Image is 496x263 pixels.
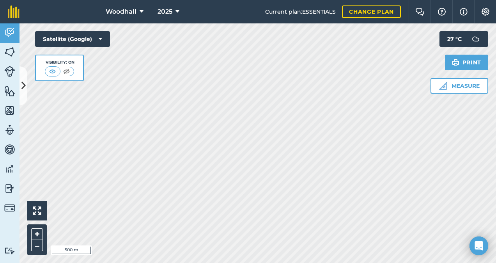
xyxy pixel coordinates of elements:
span: 2025 [158,7,172,16]
span: Woodhall [106,7,136,16]
button: Print [445,55,489,70]
img: svg+xml;base64,PD94bWwgdmVyc2lvbj0iMS4wIiBlbmNvZGluZz0idXRmLTgiPz4KPCEtLSBHZW5lcmF0b3I6IEFkb2JlIE... [4,124,15,136]
button: Satellite (Google) [35,31,110,47]
img: fieldmargin Logo [8,5,19,18]
img: Four arrows, one pointing top left, one top right, one bottom right and the last bottom left [33,206,41,215]
img: A question mark icon [437,8,446,16]
button: + [31,228,43,240]
img: svg+xml;base64,PD94bWwgdmVyc2lvbj0iMS4wIiBlbmNvZGluZz0idXRmLTgiPz4KPCEtLSBHZW5lcmF0b3I6IEFkb2JlIE... [4,247,15,254]
img: svg+xml;base64,PHN2ZyB4bWxucz0iaHR0cDovL3d3dy53My5vcmcvMjAwMC9zdmciIHdpZHRoPSI1NiIgaGVpZ2h0PSI2MC... [4,105,15,116]
img: svg+xml;base64,PD94bWwgdmVyc2lvbj0iMS4wIiBlbmNvZGluZz0idXRmLTgiPz4KPCEtLSBHZW5lcmF0b3I6IEFkb2JlIE... [4,203,15,213]
img: A cog icon [481,8,490,16]
img: svg+xml;base64,PD94bWwgdmVyc2lvbj0iMS4wIiBlbmNvZGluZz0idXRmLTgiPz4KPCEtLSBHZW5lcmF0b3I6IEFkb2JlIE... [4,163,15,175]
div: Open Intercom Messenger [469,236,488,255]
img: svg+xml;base64,PHN2ZyB4bWxucz0iaHR0cDovL3d3dy53My5vcmcvMjAwMC9zdmciIHdpZHRoPSI1MCIgaGVpZ2h0PSI0MC... [62,68,71,75]
img: svg+xml;base64,PD94bWwgdmVyc2lvbj0iMS4wIiBlbmNvZGluZz0idXRmLTgiPz4KPCEtLSBHZW5lcmF0b3I6IEFkb2JlIE... [468,31,484,47]
div: Visibility: On [45,59,74,66]
img: svg+xml;base64,PHN2ZyB4bWxucz0iaHR0cDovL3d3dy53My5vcmcvMjAwMC9zdmciIHdpZHRoPSIxOSIgaGVpZ2h0PSIyNC... [452,58,459,67]
img: Ruler icon [439,82,447,90]
span: 27 ° C [447,31,462,47]
img: svg+xml;base64,PD94bWwgdmVyc2lvbj0iMS4wIiBlbmNvZGluZz0idXRmLTgiPz4KPCEtLSBHZW5lcmF0b3I6IEFkb2JlIE... [4,27,15,38]
img: Two speech bubbles overlapping with the left bubble in the forefront [415,8,425,16]
img: svg+xml;base64,PHN2ZyB4bWxucz0iaHR0cDovL3d3dy53My5vcmcvMjAwMC9zdmciIHdpZHRoPSI1MCIgaGVpZ2h0PSI0MC... [48,68,57,75]
button: 27 °C [439,31,488,47]
a: Change plan [342,5,401,18]
img: svg+xml;base64,PHN2ZyB4bWxucz0iaHR0cDovL3d3dy53My5vcmcvMjAwMC9zdmciIHdpZHRoPSIxNyIgaGVpZ2h0PSIxNy... [460,7,468,16]
img: svg+xml;base64,PD94bWwgdmVyc2lvbj0iMS4wIiBlbmNvZGluZz0idXRmLTgiPz4KPCEtLSBHZW5lcmF0b3I6IEFkb2JlIE... [4,183,15,194]
img: svg+xml;base64,PD94bWwgdmVyc2lvbj0iMS4wIiBlbmNvZGluZz0idXRmLTgiPz4KPCEtLSBHZW5lcmF0b3I6IEFkb2JlIE... [4,66,15,77]
img: svg+xml;base64,PHN2ZyB4bWxucz0iaHR0cDovL3d3dy53My5vcmcvMjAwMC9zdmciIHdpZHRoPSI1NiIgaGVpZ2h0PSI2MC... [4,85,15,97]
button: Measure [430,78,488,94]
img: svg+xml;base64,PD94bWwgdmVyc2lvbj0iMS4wIiBlbmNvZGluZz0idXRmLTgiPz4KPCEtLSBHZW5lcmF0b3I6IEFkb2JlIE... [4,144,15,155]
button: – [31,240,43,251]
img: svg+xml;base64,PHN2ZyB4bWxucz0iaHR0cDovL3d3dy53My5vcmcvMjAwMC9zdmciIHdpZHRoPSI1NiIgaGVpZ2h0PSI2MC... [4,46,15,58]
span: Current plan : ESSENTIALS [265,7,336,16]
